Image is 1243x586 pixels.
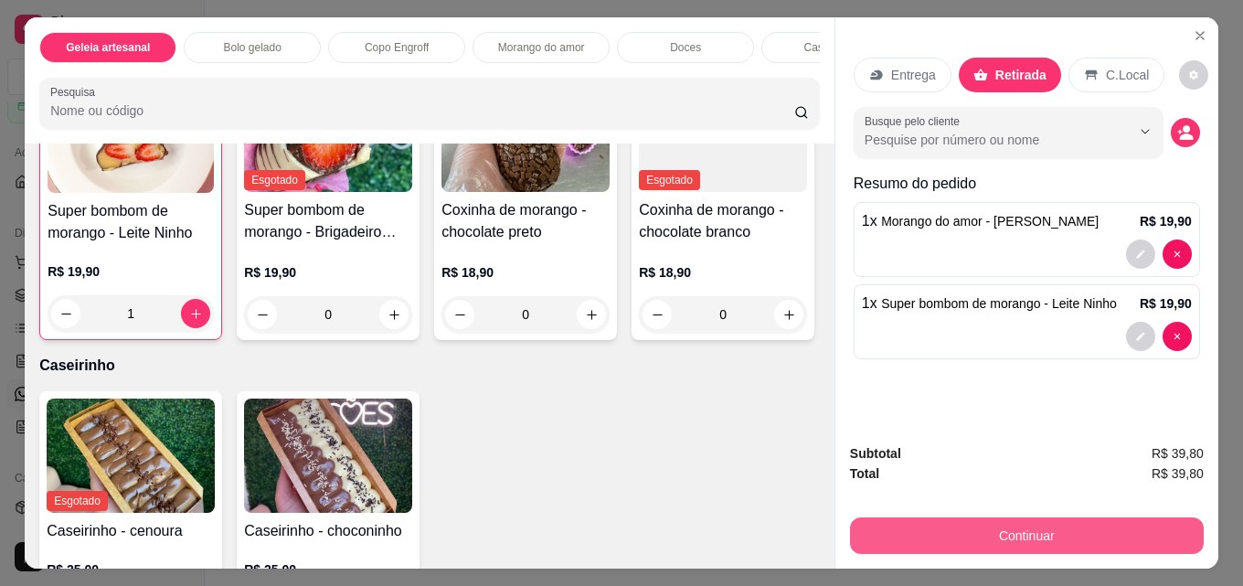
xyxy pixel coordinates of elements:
[854,173,1200,195] p: Resumo do pedido
[891,66,936,84] p: Entrega
[862,210,1099,232] p: 1 x
[577,300,606,329] button: increase-product-quantity
[441,199,610,243] h4: Coxinha de morango - chocolate preto
[498,40,585,55] p: Morango do amor
[47,399,215,513] img: product-image
[639,170,700,190] span: Esgotado
[1163,240,1192,269] button: decrease-product-quantity
[244,199,412,243] h4: Super bombom de morango - Brigadeiro preto
[1152,443,1204,463] span: R$ 39,80
[881,214,1099,229] span: Morango do amor - [PERSON_NAME]
[66,40,150,55] p: Geleia artesanal
[51,299,80,328] button: decrease-product-quantity
[1171,118,1200,147] button: decrease-product-quantity
[48,200,214,244] h4: Super bombom de morango - Leite Ninho
[774,300,803,329] button: increase-product-quantity
[639,199,807,243] h4: Coxinha de morango - chocolate branco
[850,466,879,481] strong: Total
[1185,21,1215,50] button: Close
[445,300,474,329] button: decrease-product-quantity
[224,40,282,55] p: Bolo gelado
[248,300,277,329] button: decrease-product-quantity
[1126,322,1155,351] button: decrease-product-quantity
[47,560,215,579] p: R$ 25,00
[643,300,672,329] button: decrease-product-quantity
[244,399,412,513] img: product-image
[670,40,701,55] p: Doces
[244,263,412,282] p: R$ 19,90
[47,520,215,542] h4: Caseirinho - cenoura
[1106,66,1149,84] p: C.Local
[1140,294,1192,313] p: R$ 19,90
[1126,240,1155,269] button: decrease-product-quantity
[995,66,1046,84] p: Retirada
[1140,212,1192,230] p: R$ 19,90
[48,262,214,281] p: R$ 19,90
[1179,60,1208,90] button: decrease-product-quantity
[244,520,412,542] h4: Caseirinho - choconinho
[50,84,101,100] label: Pesquisa
[244,560,412,579] p: R$ 25,00
[865,131,1101,149] input: Busque pelo cliente
[1152,463,1204,484] span: R$ 39,80
[1163,322,1192,351] button: decrease-product-quantity
[881,296,1117,311] span: Super bombom de morango - Leite Ninho
[862,293,1117,314] p: 1 x
[804,40,856,55] p: Caseirinho
[365,40,430,55] p: Copo Engroff
[639,263,807,282] p: R$ 18,90
[865,113,966,129] label: Busque pelo cliente
[181,299,210,328] button: increase-product-quantity
[379,300,409,329] button: increase-product-quantity
[1131,117,1160,146] button: Show suggestions
[850,446,901,461] strong: Subtotal
[50,101,794,120] input: Pesquisa
[850,517,1204,554] button: Continuar
[47,491,108,511] span: Esgotado
[244,170,305,190] span: Esgotado
[39,355,820,377] p: Caseirinho
[441,263,610,282] p: R$ 18,90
